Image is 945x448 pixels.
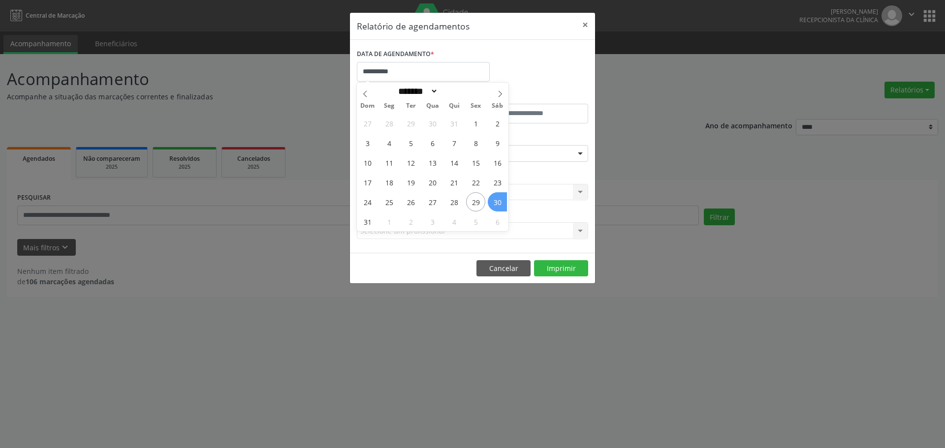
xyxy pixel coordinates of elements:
span: Seg [378,103,400,109]
span: Agosto 5, 2025 [401,133,420,152]
span: Agosto 30, 2025 [488,192,507,211]
span: Agosto 16, 2025 [488,153,507,172]
span: Agosto 1, 2025 [466,114,485,133]
span: Agosto 19, 2025 [401,173,420,192]
span: Agosto 14, 2025 [444,153,464,172]
span: Agosto 15, 2025 [466,153,485,172]
span: Sex [465,103,487,109]
span: Agosto 2, 2025 [488,114,507,133]
input: Year [438,86,471,96]
span: Agosto 8, 2025 [466,133,485,152]
span: Dom [357,103,378,109]
span: Agosto 20, 2025 [423,173,442,192]
span: Agosto 17, 2025 [358,173,377,192]
button: Close [575,13,595,37]
span: Agosto 26, 2025 [401,192,420,211]
span: Ter [400,103,422,109]
span: Setembro 5, 2025 [466,212,485,231]
span: Agosto 23, 2025 [488,173,507,192]
span: Agosto 25, 2025 [379,192,399,211]
span: Setembro 3, 2025 [423,212,442,231]
span: Agosto 29, 2025 [466,192,485,211]
span: Agosto 4, 2025 [379,133,399,152]
span: Qui [443,103,465,109]
span: Agosto 6, 2025 [423,133,442,152]
span: Agosto 12, 2025 [401,153,420,172]
span: Julho 29, 2025 [401,114,420,133]
span: Sáb [487,103,508,109]
span: Agosto 9, 2025 [488,133,507,152]
button: Imprimir [534,260,588,277]
span: Agosto 22, 2025 [466,173,485,192]
span: Julho 27, 2025 [358,114,377,133]
span: Agosto 27, 2025 [423,192,442,211]
label: DATA DE AGENDAMENTO [357,47,434,62]
span: Agosto 24, 2025 [358,192,377,211]
span: Agosto 21, 2025 [444,173,464,192]
span: Setembro 6, 2025 [488,212,507,231]
span: Agosto 31, 2025 [358,212,377,231]
select: Month [395,86,438,96]
h5: Relatório de agendamentos [357,20,470,32]
span: Agosto 11, 2025 [379,153,399,172]
span: Agosto 3, 2025 [358,133,377,152]
span: Setembro 4, 2025 [444,212,464,231]
button: Cancelar [476,260,531,277]
span: Setembro 1, 2025 [379,212,399,231]
span: Julho 28, 2025 [379,114,399,133]
span: Agosto 7, 2025 [444,133,464,152]
span: Julho 31, 2025 [444,114,464,133]
span: Qua [422,103,443,109]
label: ATÉ [475,89,588,104]
span: Setembro 2, 2025 [401,212,420,231]
span: Julho 30, 2025 [423,114,442,133]
span: Agosto 10, 2025 [358,153,377,172]
span: Agosto 18, 2025 [379,173,399,192]
span: Agosto 13, 2025 [423,153,442,172]
span: Agosto 28, 2025 [444,192,464,211]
